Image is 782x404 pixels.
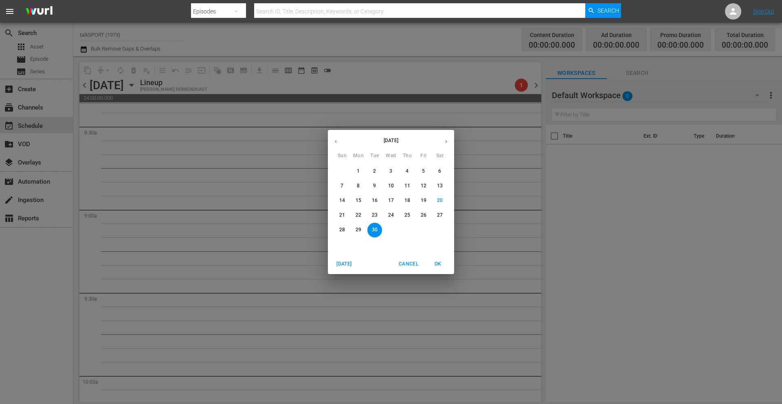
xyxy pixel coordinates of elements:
p: 8 [357,182,360,189]
button: 12 [416,179,431,193]
p: 20 [437,197,443,204]
button: 5 [416,164,431,179]
button: 15 [351,193,366,208]
span: Mon [351,152,366,160]
button: 14 [335,193,349,208]
button: 13 [433,179,447,193]
span: Wed [384,152,398,160]
p: 19 [421,197,426,204]
button: 25 [400,208,415,223]
button: 9 [367,179,382,193]
p: 29 [356,226,361,233]
button: 2 [367,164,382,179]
button: OK [425,257,451,271]
button: [DATE] [331,257,357,271]
p: 12 [421,182,426,189]
button: Cancel [395,257,422,271]
p: 9 [373,182,376,189]
button: 16 [367,193,382,208]
p: 2 [373,168,376,175]
p: 4 [406,168,409,175]
button: 17 [384,193,398,208]
button: 8 [351,179,366,193]
button: 27 [433,208,447,223]
button: 11 [400,179,415,193]
img: ans4CAIJ8jUAAAAAAAAAAAAAAAAAAAAAAAAgQb4GAAAAAAAAAAAAAAAAAAAAAAAAJMjXAAAAAAAAAAAAAAAAAAAAAAAAgAT5G... [20,2,59,21]
span: OK [428,260,448,268]
p: 21 [339,212,345,219]
button: 3 [384,164,398,179]
button: 26 [416,208,431,223]
span: Thu [400,152,415,160]
p: 6 [438,168,441,175]
span: [DATE] [334,260,354,268]
button: 18 [400,193,415,208]
p: 24 [388,212,394,219]
p: 1 [357,168,360,175]
button: 20 [433,193,447,208]
span: Sat [433,152,447,160]
p: 22 [356,212,361,219]
button: 4 [400,164,415,179]
p: 30 [372,226,378,233]
p: 7 [340,182,343,189]
span: Tue [367,152,382,160]
p: 17 [388,197,394,204]
span: Search [597,3,619,18]
button: 22 [351,208,366,223]
p: 10 [388,182,394,189]
p: 3 [389,168,392,175]
p: 16 [372,197,378,204]
p: 27 [437,212,443,219]
button: 7 [335,179,349,193]
span: Cancel [399,260,418,268]
button: 6 [433,164,447,179]
button: 28 [335,223,349,237]
p: [DATE] [344,137,438,144]
span: Sun [335,152,349,160]
span: Fri [416,152,431,160]
button: 10 [384,179,398,193]
button: 24 [384,208,398,223]
p: 15 [356,197,361,204]
p: 14 [339,197,345,204]
button: 1 [351,164,366,179]
button: 23 [367,208,382,223]
button: 19 [416,193,431,208]
p: 23 [372,212,378,219]
p: 18 [404,197,410,204]
p: 28 [339,226,345,233]
button: 21 [335,208,349,223]
button: 29 [351,223,366,237]
span: menu [5,7,15,16]
a: Sign Out [753,8,774,15]
p: 26 [421,212,426,219]
p: 5 [422,168,425,175]
p: 25 [404,212,410,219]
p: 13 [437,182,443,189]
p: 11 [404,182,410,189]
button: 30 [367,223,382,237]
